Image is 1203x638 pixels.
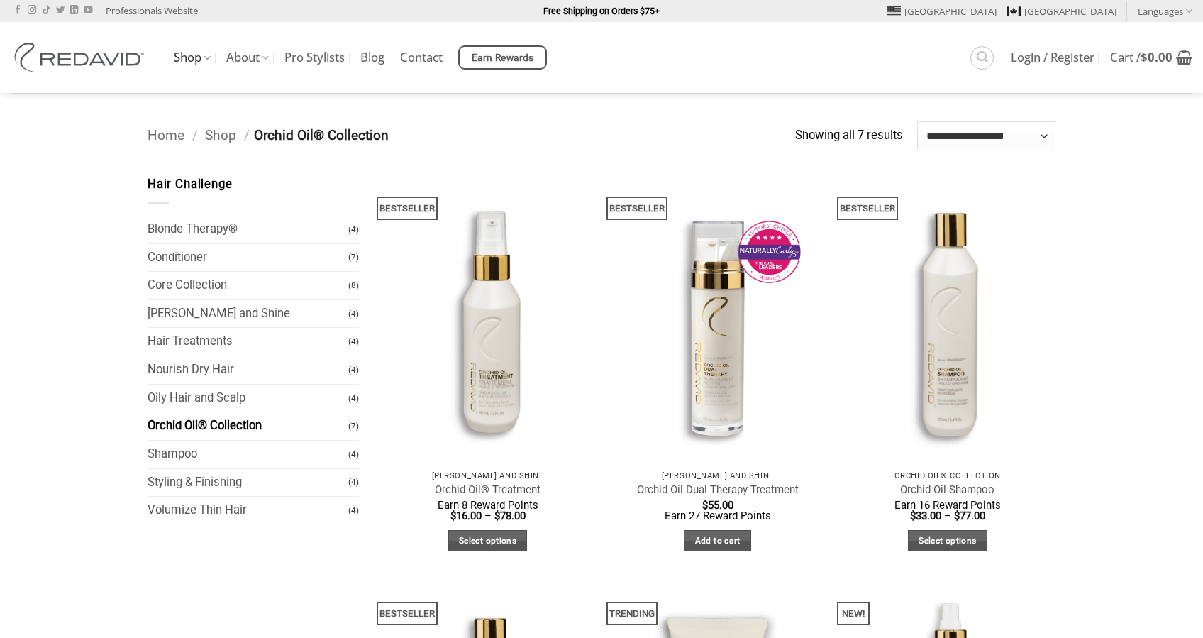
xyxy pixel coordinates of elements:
[70,6,78,16] a: Follow on LinkedIn
[360,45,384,70] a: Blog
[148,127,184,143] a: Home
[148,497,348,524] a: Volumize Thin Hair
[1110,52,1172,63] span: Cart /
[174,44,211,72] a: Shop
[900,483,994,497] a: Orchid Oil Shampoo
[910,510,941,522] bdi: 33.00
[148,412,348,440] a: Orchid Oil® Collection
[348,414,359,439] span: (7)
[910,510,916,522] span: $
[458,45,547,70] a: Earn Rewards
[348,273,359,298] span: (8)
[908,530,987,552] a: Select options for “Orchid Oil Shampoo”
[400,45,443,70] a: Contact
[1141,49,1172,65] bdi: 0.00
[348,386,359,411] span: (4)
[450,510,482,522] bdi: 16.00
[917,121,1055,150] select: Shop order
[348,442,359,467] span: (4)
[954,510,985,522] bdi: 77.00
[387,471,589,480] p: [PERSON_NAME] and Shine
[28,6,36,16] a: Follow on Instagram
[148,328,348,356] a: Hair Treatments
[226,44,269,72] a: About
[887,1,997,22] a: [GEOGRAPHIC_DATA]
[205,127,236,143] a: Shop
[840,175,1056,463] img: REDAVID Orchid Oil Shampoo
[435,483,540,497] a: Orchid Oil® Treatment
[13,6,22,16] a: Follow on Facebook
[42,6,50,16] a: Follow on TikTok
[148,244,348,272] a: Conditioner
[795,126,903,145] p: Showing all 7 results
[84,6,92,16] a: Follow on YouTube
[1141,49,1148,65] span: $
[484,510,492,522] span: –
[192,127,198,143] span: /
[665,510,771,522] span: Earn 27 Reward Points
[448,530,528,552] a: Select options for “Orchid Oil® Treatment”
[148,469,348,497] a: Styling & Finishing
[379,175,596,463] img: REDAVID Orchid Oil Treatment 90ml
[894,499,1001,512] span: Earn 16 Reward Points
[1138,1,1192,21] a: Languages
[348,245,359,270] span: (7)
[348,470,359,495] span: (4)
[56,6,65,16] a: Follow on Twitter
[148,177,233,191] span: Hair Challenge
[609,175,826,463] img: REDAVID Orchid Oil Dual Therapy ~ Award Winning Curl Care
[348,217,359,242] span: (4)
[702,499,708,512] span: $
[472,50,534,66] span: Earn Rewards
[348,358,359,383] span: (4)
[702,499,733,512] bdi: 55.00
[847,471,1049,480] p: Orchid Oil® Collection
[284,45,345,70] a: Pro Stylists
[348,329,359,354] span: (4)
[148,216,348,243] a: Blonde Therapy®
[684,530,751,552] a: Add to cart: “Orchid Oil Dual Therapy Treatment”
[616,471,819,480] p: [PERSON_NAME] and Shine
[148,300,348,328] a: [PERSON_NAME] and Shine
[954,510,960,522] span: $
[1110,42,1192,73] a: View cart
[148,356,348,384] a: Nourish Dry Hair
[494,510,526,522] bdi: 78.00
[148,272,348,299] a: Core Collection
[1007,1,1116,22] a: [GEOGRAPHIC_DATA]
[637,483,799,497] a: Orchid Oil Dual Therapy Treatment
[970,46,994,70] a: Search
[494,510,500,522] span: $
[438,499,538,512] span: Earn 8 Reward Points
[450,510,456,522] span: $
[11,43,153,72] img: REDAVID Salon Products | United States
[1011,52,1094,63] span: Login / Register
[148,441,348,468] a: Shampoo
[148,385,348,412] a: Oily Hair and Scalp
[148,125,795,147] nav: Breadcrumb
[244,127,250,143] span: /
[1011,45,1094,70] a: Login / Register
[543,6,660,16] strong: Free Shipping on Orders $75+
[944,510,951,522] span: –
[348,498,359,523] span: (4)
[348,302,359,326] span: (4)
